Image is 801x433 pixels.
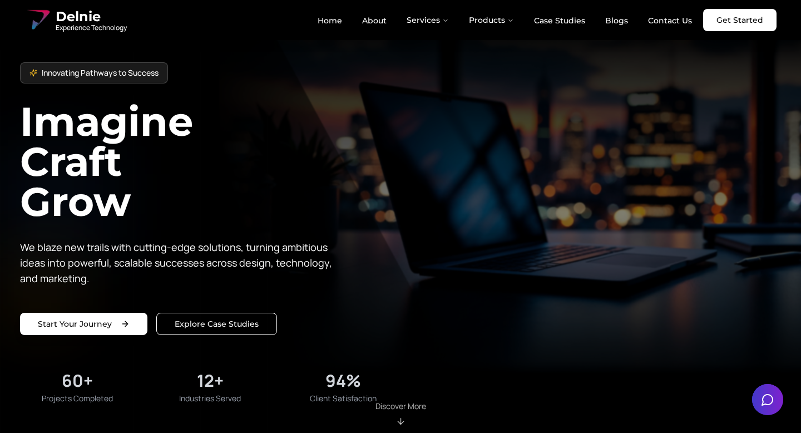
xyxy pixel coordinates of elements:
div: Scroll to About section [375,401,426,426]
p: We blaze new trails with cutting-edge solutions, turning ambitious ideas into powerful, scalable ... [20,239,340,286]
a: About [353,11,395,30]
span: Experience Technology [56,23,127,32]
a: Get Started [703,9,777,31]
a: Explore our solutions [156,313,277,335]
a: Home [309,11,351,30]
a: Contact Us [639,11,701,30]
button: Services [398,9,458,31]
h1: Imagine Craft Grow [20,101,400,222]
a: Case Studies [525,11,594,30]
div: 94% [325,371,361,391]
span: Industries Served [179,393,241,404]
img: Delnie Logo [24,7,51,33]
div: 12+ [197,371,224,391]
span: Client Satisfaction [310,393,377,404]
div: 60+ [62,371,93,391]
button: Products [460,9,523,31]
p: Discover More [375,401,426,412]
button: Open chat [752,384,783,415]
span: Projects Completed [42,393,113,404]
span: Delnie [56,8,127,26]
a: Start your project with us [20,313,147,335]
a: Delnie Logo Full [24,7,127,33]
span: Innovating Pathways to Success [42,67,159,78]
nav: Main [309,9,701,31]
a: Blogs [596,11,637,30]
